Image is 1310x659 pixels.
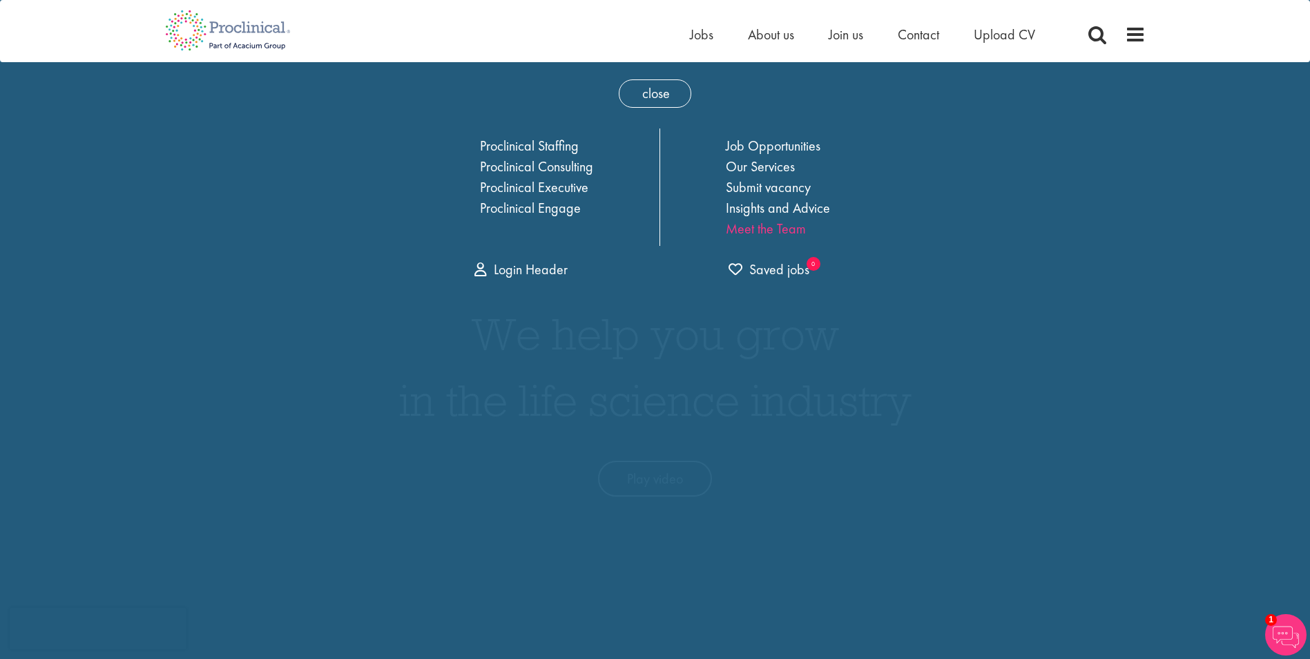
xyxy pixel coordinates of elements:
a: Contact [898,26,939,44]
a: Proclinical Consulting [480,157,593,175]
a: Upload CV [974,26,1035,44]
span: Saved jobs [729,260,809,278]
a: Proclinical Staffing [480,137,579,155]
a: Our Services [726,157,795,175]
a: About us [748,26,794,44]
a: Proclinical Executive [480,178,588,196]
a: Job Opportunities [726,137,820,155]
a: 0 jobs in shortlist [729,260,809,280]
sub: 0 [807,257,820,271]
span: close [619,79,691,108]
a: Join us [829,26,863,44]
a: Insights and Advice [726,199,830,217]
span: 1 [1265,614,1277,626]
a: Login Header [474,260,568,278]
a: Jobs [690,26,713,44]
a: Meet the Team [726,220,806,238]
a: Submit vacancy [726,178,811,196]
img: Chatbot [1265,614,1307,656]
a: Proclinical Engage [480,199,581,217]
